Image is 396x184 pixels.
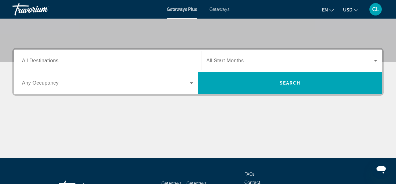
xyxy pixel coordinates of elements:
[209,7,230,12] a: Getaways
[343,5,358,14] button: Change currency
[22,58,58,63] span: All Destinations
[372,6,379,12] span: CL
[322,7,328,12] span: en
[343,7,352,12] span: USD
[322,5,334,14] button: Change language
[371,159,391,179] iframe: Bouton de lancement de la fenêtre de messagerie
[167,7,197,12] a: Getaways Plus
[206,58,244,63] span: All Start Months
[22,80,59,85] span: Any Occupancy
[280,81,301,85] span: Search
[12,1,74,17] a: Travorium
[244,172,255,177] a: FAQs
[14,50,382,94] div: Search widget
[198,72,382,94] button: Search
[368,3,384,16] button: User Menu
